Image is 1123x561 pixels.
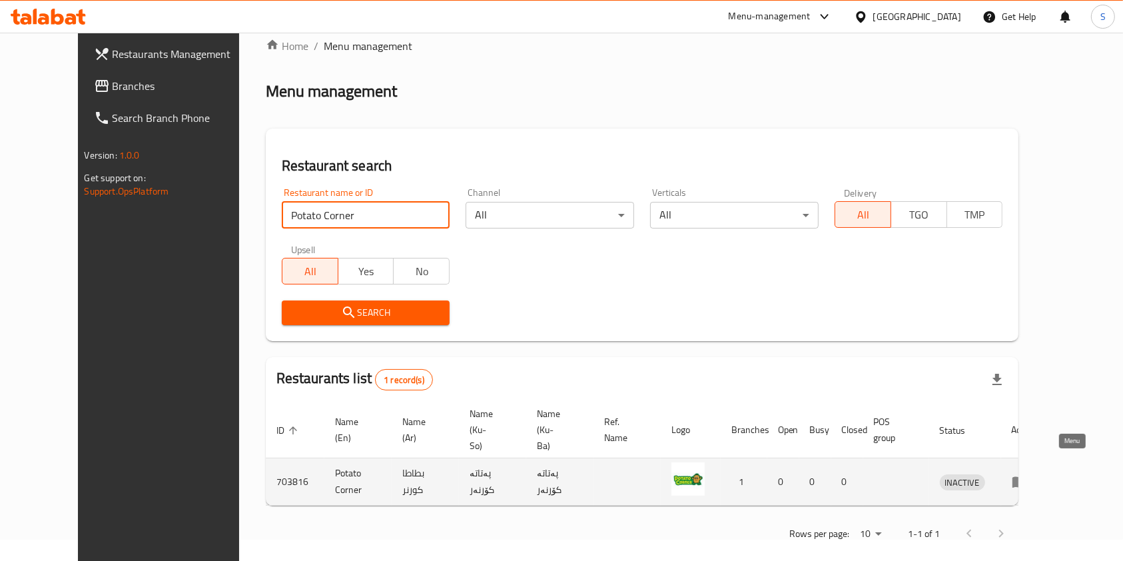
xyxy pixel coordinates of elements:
[841,205,886,225] span: All
[266,38,1019,54] nav: breadcrumb
[85,169,146,187] span: Get support on:
[721,458,767,506] td: 1
[897,205,942,225] span: TGO
[282,300,450,325] button: Search
[1001,402,1047,458] th: Action
[338,258,394,284] button: Yes
[873,9,961,24] div: [GEOGRAPHIC_DATA]
[119,147,140,164] span: 1.0.0
[789,526,849,542] p: Rows per page:
[282,202,450,229] input: Search for restaurant name or ID..
[908,526,940,542] p: 1-1 of 1
[650,202,819,229] div: All
[831,458,863,506] td: 0
[952,205,998,225] span: TMP
[537,406,577,454] span: Name (Ku-Ba)
[85,183,169,200] a: Support.OpsPlatform
[844,188,877,197] label: Delivery
[981,364,1013,396] div: Export file
[266,458,324,506] td: 703816
[399,262,444,281] span: No
[113,78,255,94] span: Branches
[402,414,443,446] span: Name (Ar)
[266,38,308,54] a: Home
[767,402,799,458] th: Open
[276,422,302,438] span: ID
[291,245,316,254] label: Upsell
[459,458,526,506] td: پەتاتە کۆرنەر
[85,147,117,164] span: Version:
[604,414,645,446] span: Ref. Name
[940,475,985,490] span: INACTIVE
[292,304,440,321] span: Search
[721,402,767,458] th: Branches
[526,458,593,506] td: پەتاتە کۆرنەر
[393,258,450,284] button: No
[282,258,338,284] button: All
[835,201,891,228] button: All
[83,102,266,134] a: Search Branch Phone
[799,402,831,458] th: Busy
[891,201,947,228] button: TGO
[375,369,433,390] div: Total records count
[874,414,913,446] span: POS group
[376,374,432,386] span: 1 record(s)
[266,81,397,102] h2: Menu management
[266,402,1047,506] table: enhanced table
[831,402,863,458] th: Closed
[344,262,389,281] span: Yes
[470,406,510,454] span: Name (Ku-So)
[324,38,412,54] span: Menu management
[392,458,459,506] td: بطاطا كورنر
[946,201,1003,228] button: TMP
[940,474,985,490] div: INACTIVE
[729,9,811,25] div: Menu-management
[83,38,266,70] a: Restaurants Management
[335,414,376,446] span: Name (En)
[767,458,799,506] td: 0
[282,156,1003,176] h2: Restaurant search
[324,458,392,506] td: Potato Corner
[466,202,634,229] div: All
[855,524,887,544] div: Rows per page:
[288,262,333,281] span: All
[661,402,721,458] th: Logo
[113,46,255,62] span: Restaurants Management
[314,38,318,54] li: /
[113,110,255,126] span: Search Branch Phone
[940,422,983,438] span: Status
[671,462,705,496] img: Potato Corner
[1100,9,1106,24] span: S
[799,458,831,506] td: 0
[276,368,433,390] h2: Restaurants list
[83,70,266,102] a: Branches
